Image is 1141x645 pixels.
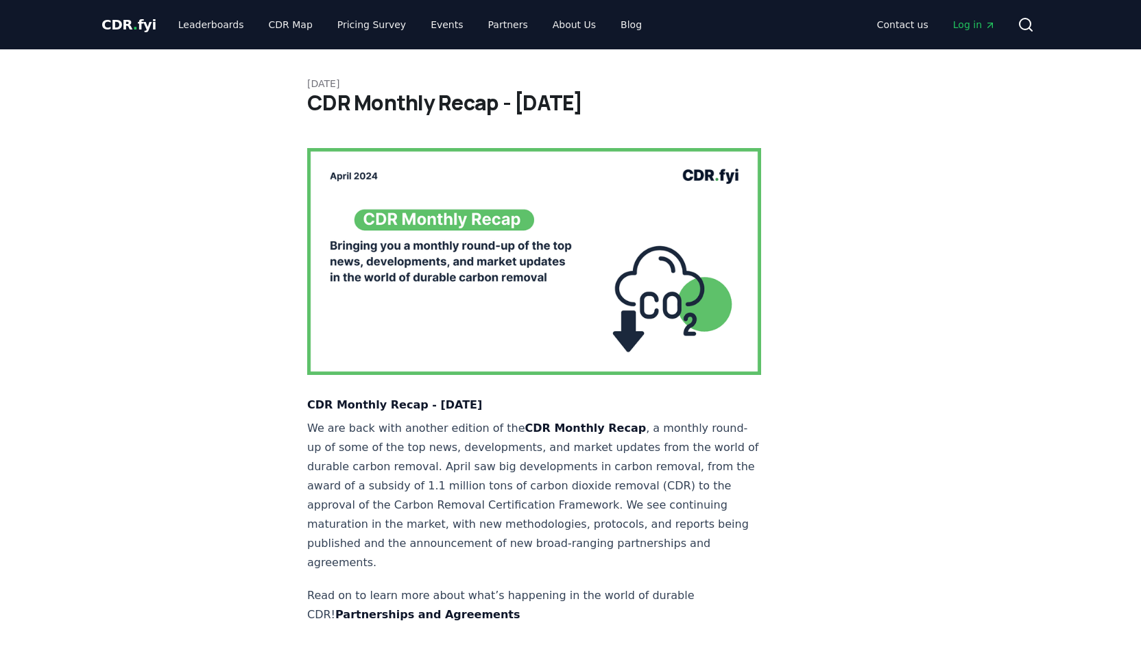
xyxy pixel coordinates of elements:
h1: CDR Monthly Recap - [DATE] [307,90,834,115]
a: Events [420,12,474,37]
a: Leaderboards [167,12,255,37]
p: Read on to learn more about what’s happening in the world of durable CDR! [307,586,761,624]
a: About Us [542,12,607,37]
img: blog post image [307,148,761,375]
p: We are back with another edition of the , a monthly round-up of some of the top news, development... [307,419,761,572]
a: Blog [610,12,653,37]
strong: CDR Monthly Recap [525,422,647,435]
strong: Partnerships and Agreements [335,608,520,621]
span: CDR fyi [101,16,156,33]
a: CDR.fyi [101,15,156,34]
nav: Main [866,12,1007,37]
p: [DATE] [307,77,834,90]
a: Pricing Survey [326,12,417,37]
span: . [133,16,138,33]
strong: CDR Monthly Recap - [DATE] [307,398,482,411]
a: Log in [942,12,1007,37]
nav: Main [167,12,653,37]
a: Contact us [866,12,939,37]
span: Log in [953,18,996,32]
a: CDR Map [258,12,324,37]
a: Partners [477,12,539,37]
